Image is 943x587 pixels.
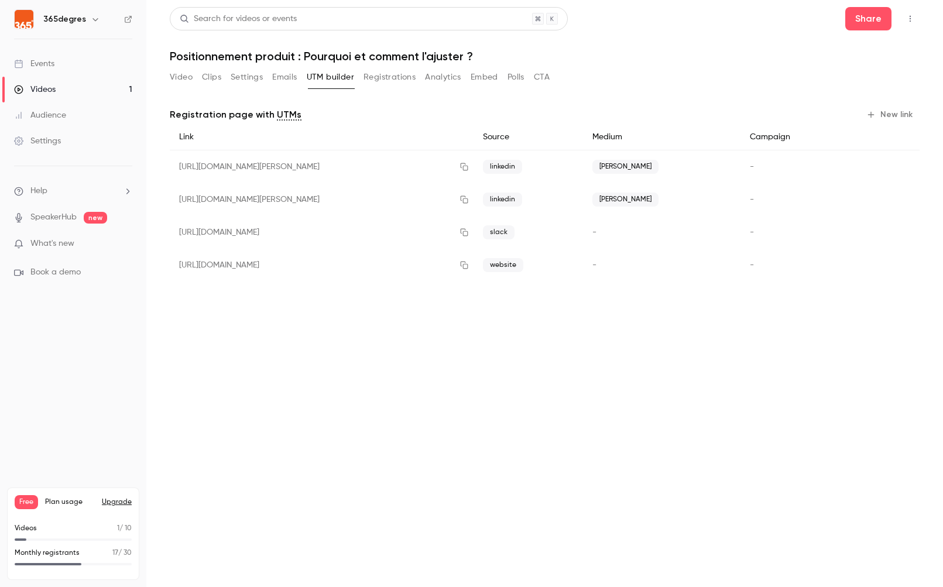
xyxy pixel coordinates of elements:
span: 17 [112,550,118,557]
button: Registrations [364,68,416,87]
div: Events [14,58,54,70]
button: CTA [534,68,550,87]
span: What's new [30,238,74,250]
div: Audience [14,109,66,121]
div: [URL][DOMAIN_NAME] [170,249,474,282]
button: Share [845,7,891,30]
p: / 10 [117,523,132,534]
span: - [592,228,596,236]
button: Video [170,68,193,87]
button: Settings [231,68,263,87]
div: [URL][DOMAIN_NAME][PERSON_NAME] [170,150,474,184]
span: slack [483,225,515,239]
div: Source [474,124,583,150]
span: Plan usage [45,497,95,507]
button: Polls [507,68,524,87]
p: Registration page with [170,108,301,122]
p: / 30 [112,548,132,558]
li: help-dropdown-opener [14,185,132,197]
div: Videos [14,84,56,95]
span: - [750,261,754,269]
button: Analytics [425,68,461,87]
button: Emails [272,68,297,87]
button: Top Bar Actions [901,9,920,28]
h6: 365degres [43,13,86,25]
p: Monthly registrants [15,548,80,558]
span: - [750,195,754,204]
button: Upgrade [102,497,132,507]
h1: Positionnement produit : Pourquoi et comment l'ajuster ? [170,49,920,63]
div: Medium [583,124,740,150]
div: Settings [14,135,61,147]
span: linkedin [483,193,522,207]
div: Search for videos or events [180,13,297,25]
span: - [592,261,596,269]
span: [PERSON_NAME] [592,160,659,174]
span: website [483,258,523,272]
span: Help [30,185,47,197]
button: New link [862,105,920,124]
a: SpeakerHub [30,211,77,224]
p: Videos [15,523,37,534]
div: Link [170,124,474,150]
span: 1 [117,525,119,532]
span: - [750,228,754,236]
span: linkedin [483,160,522,174]
a: UTMs [277,108,301,122]
button: Embed [471,68,498,87]
span: Free [15,495,38,509]
img: 365degres [15,10,33,29]
div: [URL][DOMAIN_NAME][PERSON_NAME] [170,183,474,216]
div: [URL][DOMAIN_NAME] [170,216,474,249]
span: [PERSON_NAME] [592,193,659,207]
button: UTM builder [307,68,354,87]
span: Book a demo [30,266,81,279]
button: Clips [202,68,221,87]
span: new [84,212,107,224]
span: - [750,163,754,171]
div: Campaign [740,124,850,150]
